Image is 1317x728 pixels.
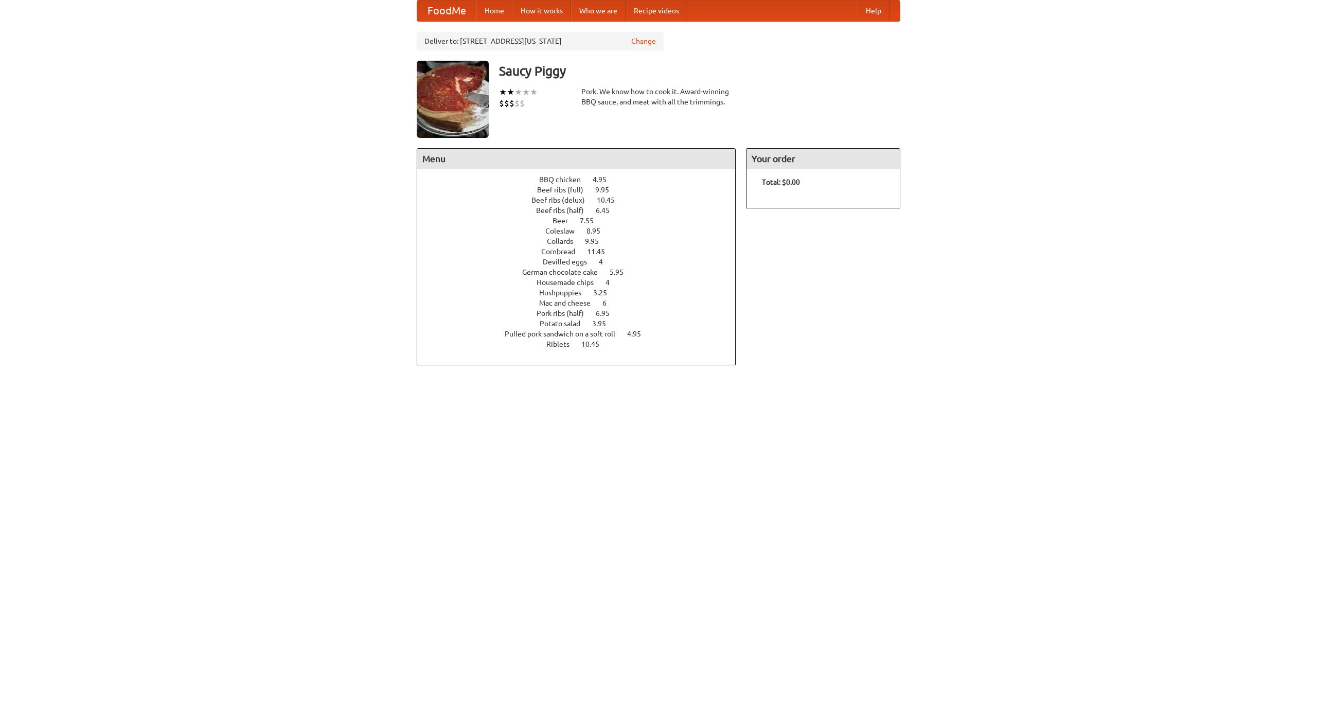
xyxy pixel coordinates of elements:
h4: Menu [417,149,735,169]
li: ★ [507,86,514,98]
span: Potato salad [540,319,591,328]
span: Housemade chips [537,278,604,287]
span: 4.95 [627,330,651,338]
li: ★ [530,86,538,98]
a: BBQ chicken 4.95 [539,175,626,184]
span: 4.95 [593,175,617,184]
span: 11.45 [587,247,615,256]
span: 6 [602,299,617,307]
li: $ [504,98,509,109]
div: Pork. We know how to cook it. Award-winning BBQ sauce, and meat with all the trimmings. [581,86,736,107]
a: Beef ribs (delux) 10.45 [531,196,634,204]
a: Beer 7.55 [553,217,613,225]
span: 9.95 [585,237,609,245]
a: FoodMe [417,1,476,21]
a: Devilled eggs 4 [543,258,622,266]
a: Beef ribs (half) 6.45 [536,206,629,215]
span: Mac and cheese [539,299,601,307]
span: Beer [553,217,578,225]
li: $ [514,98,520,109]
a: Hushpuppies 3.25 [539,289,626,297]
span: 6.45 [596,206,620,215]
a: Who we are [571,1,626,21]
li: ★ [499,86,507,98]
span: 4 [606,278,620,287]
li: $ [520,98,525,109]
span: Pulled pork sandwich on a soft roll [505,330,626,338]
span: 10.45 [597,196,625,204]
h4: Your order [746,149,900,169]
b: Total: $0.00 [762,178,800,186]
span: Devilled eggs [543,258,597,266]
span: Hushpuppies [539,289,592,297]
span: 9.95 [595,186,619,194]
span: 4 [599,258,613,266]
span: Collards [547,237,583,245]
li: ★ [514,86,522,98]
span: BBQ chicken [539,175,591,184]
a: Change [631,36,656,46]
span: 3.95 [592,319,616,328]
a: German chocolate cake 5.95 [522,268,643,276]
span: Beef ribs (full) [537,186,594,194]
span: 3.25 [593,289,617,297]
a: Pork ribs (half) 6.95 [537,309,629,317]
li: ★ [522,86,530,98]
a: Housemade chips 4 [537,278,629,287]
a: Cornbread 11.45 [541,247,624,256]
li: $ [499,98,504,109]
span: Beef ribs (half) [536,206,594,215]
span: Coleslaw [545,227,585,235]
span: Cornbread [541,247,585,256]
span: German chocolate cake [522,268,608,276]
img: angular.jpg [417,61,489,138]
a: Help [858,1,889,21]
span: Beef ribs (delux) [531,196,595,204]
h3: Saucy Piggy [499,61,900,81]
a: Riblets 10.45 [546,340,618,348]
span: 5.95 [610,268,634,276]
a: Recipe videos [626,1,687,21]
a: Pulled pork sandwich on a soft roll 4.95 [505,330,660,338]
a: How it works [512,1,571,21]
a: Collards 9.95 [547,237,618,245]
a: Mac and cheese 6 [539,299,626,307]
span: Riblets [546,340,580,348]
span: 7.55 [580,217,604,225]
a: Beef ribs (full) 9.95 [537,186,628,194]
span: 6.95 [596,309,620,317]
a: Potato salad 3.95 [540,319,625,328]
a: Home [476,1,512,21]
span: Pork ribs (half) [537,309,594,317]
span: 8.95 [586,227,611,235]
li: $ [509,98,514,109]
span: 10.45 [581,340,610,348]
div: Deliver to: [STREET_ADDRESS][US_STATE] [417,32,664,50]
a: Coleslaw 8.95 [545,227,619,235]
